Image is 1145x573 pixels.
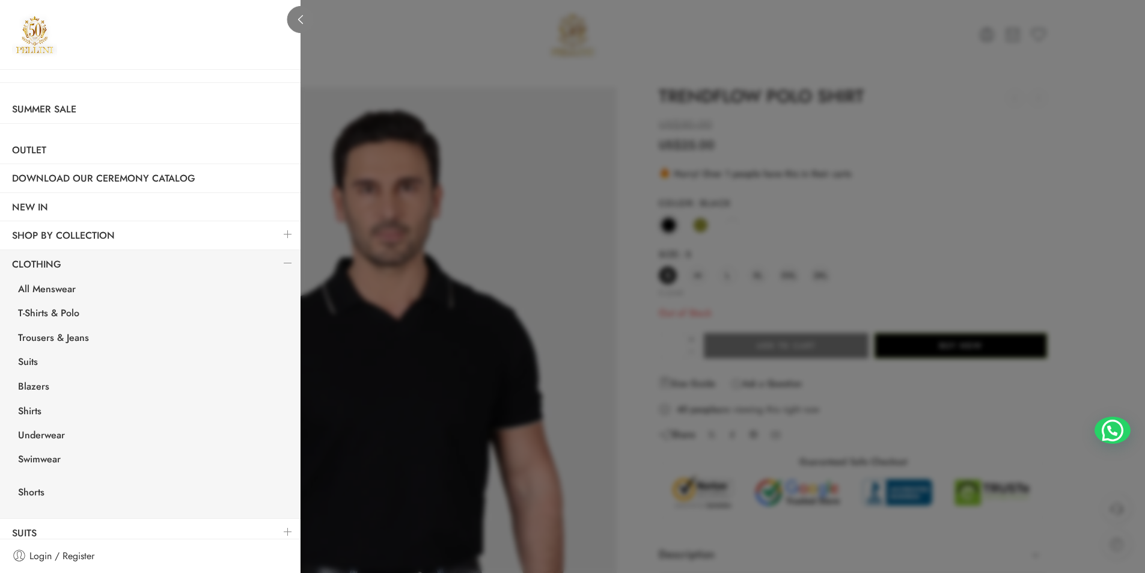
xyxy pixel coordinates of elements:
span: Swimwear [18,452,61,467]
span: Login / Register [29,548,94,564]
img: Pellini [12,12,57,57]
a: Login / Register [12,548,289,564]
a: Pellini - [12,12,57,57]
a: Shorts [6,482,301,506]
a: Suits [6,351,301,376]
a: Trousers & Jeans [6,327,301,352]
a: Shirts [6,400,301,425]
a: All Menswear [6,278,301,303]
a: <a href="https://pellini-collection.com/men-shop/menswear/short/">Shorts</a> [6,473,301,482]
a: Blazers [6,376,301,400]
a: Swimwear [6,449,301,473]
a: T-Shirts & Polo [6,302,301,327]
a: Underwear [6,424,301,449]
